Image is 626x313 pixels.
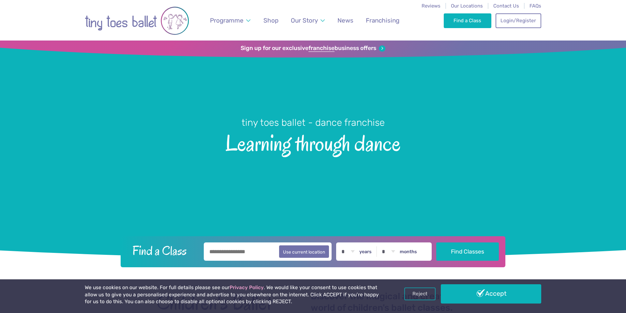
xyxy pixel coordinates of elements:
img: tiny toes ballet [85,4,189,37]
span: Franchising [366,17,399,24]
a: Login/Register [496,13,541,28]
a: FAQs [529,3,541,9]
a: Sign up for our exclusivefranchisebusiness offers [241,45,385,52]
label: months [400,249,417,255]
a: Reject [404,288,436,300]
label: years [359,249,372,255]
button: Use current location [279,245,329,258]
span: Our Story [291,17,318,24]
button: Find Classes [436,242,499,261]
a: Reviews [422,3,440,9]
span: Programme [210,17,244,24]
a: Our Story [288,13,328,28]
a: Contact Us [493,3,519,9]
span: Learning through dance [11,129,615,156]
strong: franchise [308,45,335,52]
a: Accept [441,284,541,303]
h2: Find a Class [127,242,200,259]
p: We use cookies on our website. For full details please see our . We would like your consent to us... [85,284,381,305]
a: News [334,13,356,28]
span: Shop [263,17,278,24]
a: Find a Class [444,13,492,28]
a: Franchising [363,13,403,28]
a: Our Locations [451,3,483,9]
small: tiny toes ballet - dance franchise [242,117,385,128]
span: News [337,17,353,24]
a: Programme [207,13,254,28]
a: Shop [261,13,282,28]
a: Privacy Policy [230,285,264,290]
